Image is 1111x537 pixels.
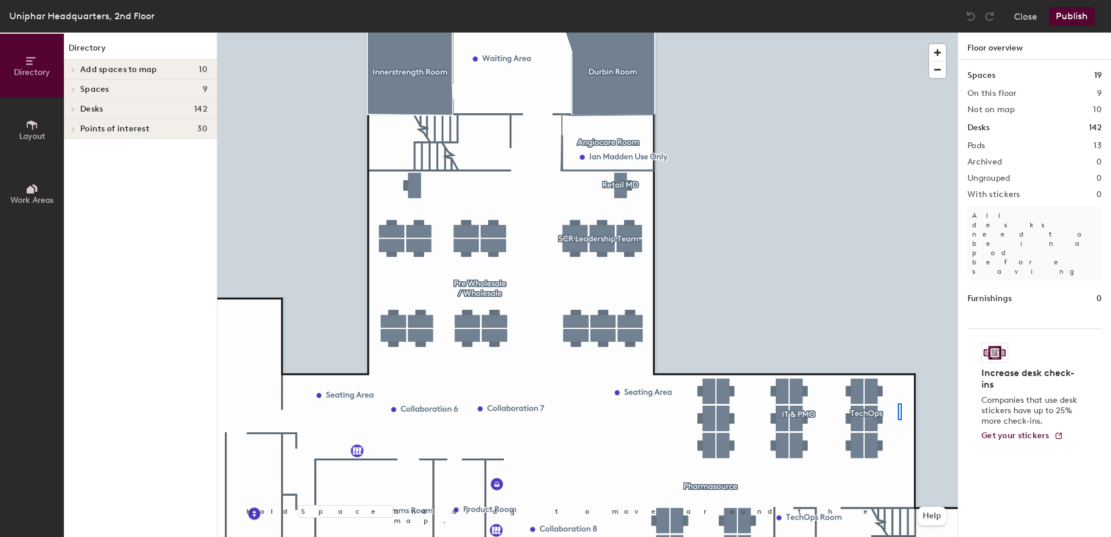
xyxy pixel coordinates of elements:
span: Points of interest [80,124,149,134]
h2: 0 [1096,174,1102,183]
img: Undo [965,10,977,22]
h2: On this floor [967,89,1017,98]
h1: 142 [1089,121,1102,134]
a: Get your stickers [981,431,1063,441]
h2: Pods [967,141,985,151]
h2: Ungrouped [967,174,1010,183]
p: All desks need to be in a pod before saving [967,206,1102,281]
span: Layout [19,131,45,141]
span: 30 [197,124,207,134]
span: Directory [14,67,50,77]
h1: 19 [1094,69,1102,82]
span: 9 [203,85,207,94]
span: Spaces [80,85,109,94]
span: Get your stickers [981,431,1049,441]
button: Help [918,507,946,525]
h1: Floor overview [958,33,1111,60]
h1: Spaces [967,69,995,82]
h2: Not on map [967,105,1015,114]
span: Add spaces to map [80,65,157,74]
span: 10 [199,65,207,74]
h1: Desks [967,121,990,134]
h2: 9 [1097,89,1102,98]
h2: With stickers [967,190,1020,199]
span: Desks [80,105,103,114]
h1: Directory [64,42,217,60]
h2: Archived [967,157,1002,167]
span: Work Areas [10,195,53,205]
button: Close [1014,7,1037,26]
h1: 0 [1096,292,1102,305]
h2: 0 [1096,157,1102,167]
img: Sticker logo [981,343,1008,363]
p: Companies that use desk stickers have up to 25% more check-ins. [981,395,1081,427]
span: 142 [194,105,207,114]
h4: Increase desk check-ins [981,367,1081,391]
img: Redo [984,10,995,22]
h2: 10 [1093,105,1102,114]
h1: Furnishings [967,292,1012,305]
button: Publish [1049,7,1095,26]
h2: 0 [1096,190,1102,199]
div: Uniphar Headquarters, 2nd Floor [9,9,155,23]
h2: 13 [1094,141,1102,151]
